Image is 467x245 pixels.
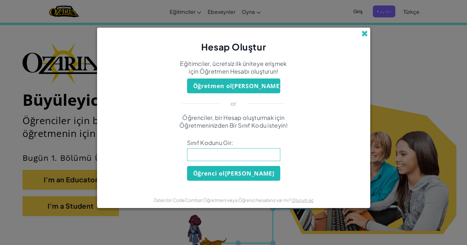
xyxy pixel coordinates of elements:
p: Öğrenciler, bir Hesap oluşturmak için Öğretmeninizden Bir Sınıf Kodu isteyin! [177,114,290,129]
span: Hesap Oluştur [201,41,266,52]
span: Sınıf Kodunu Gir: [187,139,280,147]
a: Oturum aç [292,197,314,203]
p: or [230,100,237,107]
button: Öğrenci ol[PERSON_NAME] [187,166,280,181]
p: Eğitimciler, ücretsiz ilk üniteye erişmek için Öğretmen Hesabı oluşturun! [177,60,290,75]
span: Zaten bir CodeCombat Öğretmeni veya Öğrenci hesabınız var mı? [154,197,292,203]
button: Öğretmen ol[PERSON_NAME] [187,78,280,93]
